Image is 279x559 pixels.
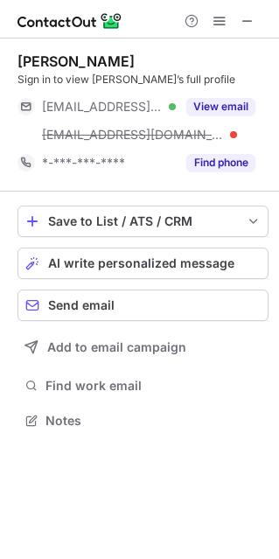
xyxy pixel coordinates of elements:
button: AI write personalized message [17,248,269,279]
span: AI write personalized message [48,256,234,270]
span: [EMAIL_ADDRESS][DOMAIN_NAME] [42,127,224,143]
span: Find work email [45,378,262,394]
div: Sign in to view [PERSON_NAME]’s full profile [17,72,269,87]
button: save-profile-one-click [17,206,269,237]
div: [PERSON_NAME] [17,52,135,70]
img: ContactOut v5.3.10 [17,10,122,31]
span: Send email [48,298,115,312]
div: Save to List / ATS / CRM [48,214,238,228]
button: Reveal Button [186,98,255,115]
button: Send email [17,290,269,321]
button: Notes [17,409,269,433]
button: Find work email [17,374,269,398]
span: Notes [45,413,262,429]
span: [EMAIL_ADDRESS][DOMAIN_NAME] [42,99,163,115]
span: Add to email campaign [47,340,186,354]
button: Add to email campaign [17,332,269,363]
button: Reveal Button [186,154,255,171]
